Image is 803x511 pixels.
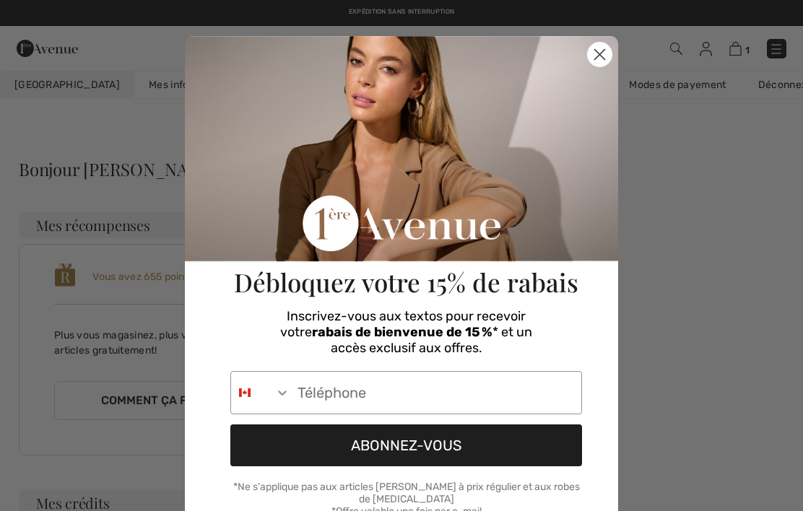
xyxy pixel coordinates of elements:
button: Search Countries [231,372,290,414]
button: ABONNEZ-VOUS [230,424,582,466]
input: Téléphone [290,372,581,414]
span: *Ne s'applique pas aux articles [PERSON_NAME] à prix régulier et aux robes de [MEDICAL_DATA] [233,481,580,505]
span: Inscrivez-vous aux textos pour recevoir votre * et un accès exclusif aux offres. [280,308,532,356]
span: rabais de bienvenue de 15 % [312,324,492,340]
img: Canada [239,387,251,398]
span: Débloquez votre 15% de rabais [234,265,578,299]
button: Close dialog [587,42,612,67]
